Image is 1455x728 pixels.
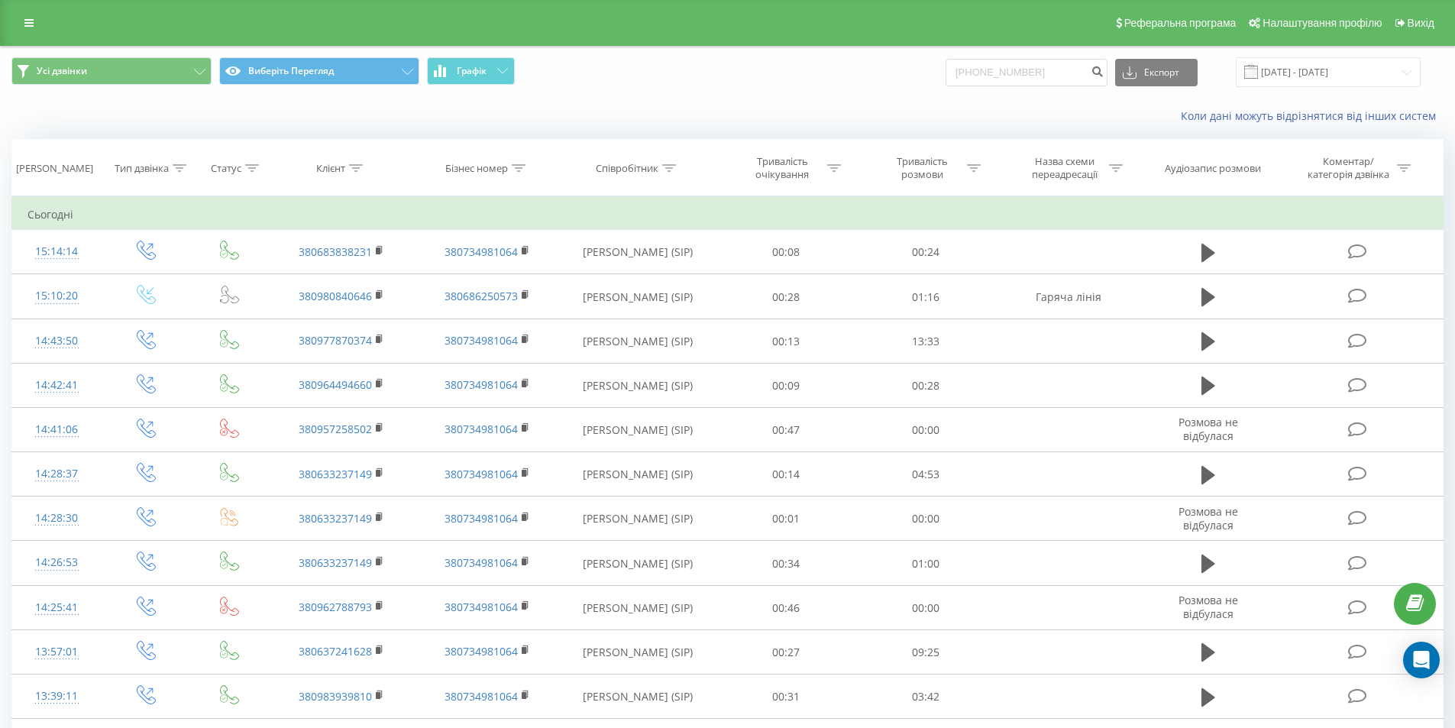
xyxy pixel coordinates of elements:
a: 380957258502 [299,422,372,436]
font: Вихід [1408,17,1434,29]
font: Співробітник [596,161,658,175]
font: 13:57:01 [35,644,78,658]
font: 00:27 [772,645,800,659]
a: 380734981064 [445,467,518,481]
font: [PERSON_NAME] (SIP) [583,467,693,481]
font: Налаштування профілю [1263,17,1382,29]
font: [PERSON_NAME] (SIP) [583,334,693,348]
font: 00:28 [912,378,939,393]
font: Розмова не відбулася [1179,415,1238,443]
font: Гаряча лінія [1036,290,1101,304]
a: 380734981064 [445,377,518,392]
a: 380980840646 [299,289,372,303]
font: Бізнес номер [445,161,508,175]
font: Назва схеми переадресації [1032,154,1098,181]
font: Виберіть Перегляд [248,64,334,77]
font: 380734981064 [445,422,518,436]
font: 00:08 [772,244,800,259]
font: 14:41:06 [35,422,78,436]
font: Тип дзвінка [115,161,169,175]
font: 01:16 [912,290,939,304]
font: Статус [211,161,241,175]
font: Реферальна програма [1124,17,1237,29]
font: 00:47 [772,422,800,437]
a: 380734981064 [445,689,518,704]
font: 15:10:20 [35,288,78,303]
button: Усі дзвінки [11,57,212,85]
font: [PERSON_NAME] (SIP) [583,244,693,259]
a: 380734981064 [445,644,518,658]
a: 380683838231 [299,244,372,259]
font: Усі дзвінки [37,64,87,77]
font: 00:34 [772,556,800,571]
a: 380983939810 [299,689,372,704]
a: 380964494660 [299,377,372,392]
font: 01:00 [912,556,939,571]
a: 380686250573 [445,289,518,303]
font: 380962788793 [299,600,372,614]
font: 380633237149 [299,511,372,526]
font: 14:28:37 [35,466,78,480]
a: 380633237149 [299,467,372,481]
a: 380734981064 [445,511,518,526]
font: 00:14 [772,467,800,481]
div: Open Intercom Messenger [1403,642,1440,678]
font: 00:01 [772,512,800,526]
font: 00:46 [772,600,800,615]
font: 14:42:41 [35,377,78,392]
font: Графік [457,64,487,77]
font: Клієнт [316,161,345,175]
a: 380734981064 [445,333,518,348]
font: [PERSON_NAME] (SIP) [583,556,693,571]
font: 03:42 [912,689,939,704]
font: [PERSON_NAME] (SIP) [583,600,693,615]
a: 380734981064 [445,555,518,570]
font: Розмова не відбулася [1179,504,1238,532]
button: Виберіть Перегляд [219,57,419,85]
font: 14:43:50 [35,333,78,348]
font: Тривалість розмови [897,154,948,181]
font: Розмова не відбулася [1179,593,1238,621]
font: Експорт [1144,66,1179,79]
font: 00:31 [772,689,800,704]
font: 14:25:41 [35,600,78,614]
font: Тривалість очікування [755,154,809,181]
font: [PERSON_NAME] (SIP) [583,422,693,437]
font: 13:33 [912,334,939,348]
a: Коли дані можуть відрізнятися від інших систем [1181,108,1444,123]
font: [PERSON_NAME] [16,161,93,175]
font: Аудіозапис розмови [1165,161,1261,175]
font: 00:28 [772,290,800,304]
font: 14:28:30 [35,510,78,525]
a: 380637241628 [299,644,372,658]
font: [PERSON_NAME] (SIP) [583,689,693,704]
font: 14:26:53 [35,555,78,569]
a: 380734981064 [445,600,518,614]
font: Коли дані можуть відрізнятися від інших систем [1181,108,1436,123]
a: 380734981064 [445,244,518,259]
button: Експорт [1115,59,1198,86]
a: 380977870374 [299,333,372,348]
font: 00:24 [912,244,939,259]
input: Пошук за номером [946,59,1107,86]
a: 380633237149 [299,555,372,570]
font: Сьогодні [27,207,73,222]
